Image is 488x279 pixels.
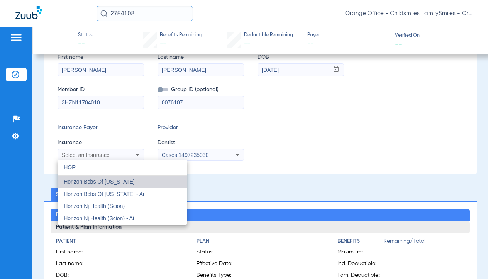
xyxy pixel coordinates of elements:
span: Horizon Bcbs Of [US_STATE] - Ai [64,191,144,197]
span: Horizon Nj Health (Scion) [64,203,125,209]
span: Horizon Bcbs Of [US_STATE] [64,179,135,185]
input: dropdown search [58,160,187,175]
iframe: Chat Widget [449,242,488,279]
span: Horizon Nj Health (Scion) - Ai [64,215,134,221]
